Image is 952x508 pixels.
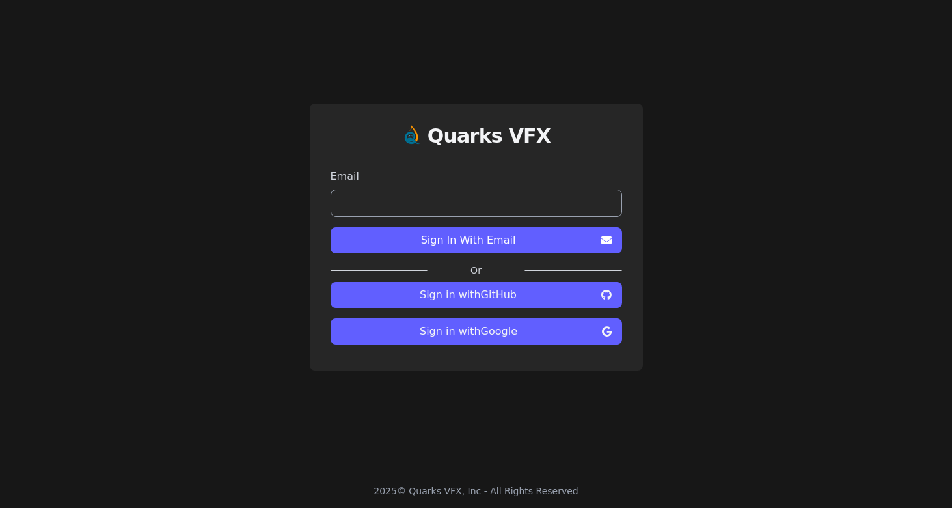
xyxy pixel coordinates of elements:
button: Sign in withGoogle [331,318,622,345]
span: Sign in with Google [341,324,597,339]
button: Sign In With Email [331,227,622,253]
a: Quarks VFX [428,124,551,158]
button: Sign in withGitHub [331,282,622,308]
label: Email [331,169,622,184]
span: Sign in with GitHub [341,287,596,303]
span: Sign In With Email [341,233,596,248]
div: 2025 © Quarks VFX, Inc - All Rights Reserved [374,485,578,498]
h1: Quarks VFX [428,124,551,148]
label: Or [428,264,524,277]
